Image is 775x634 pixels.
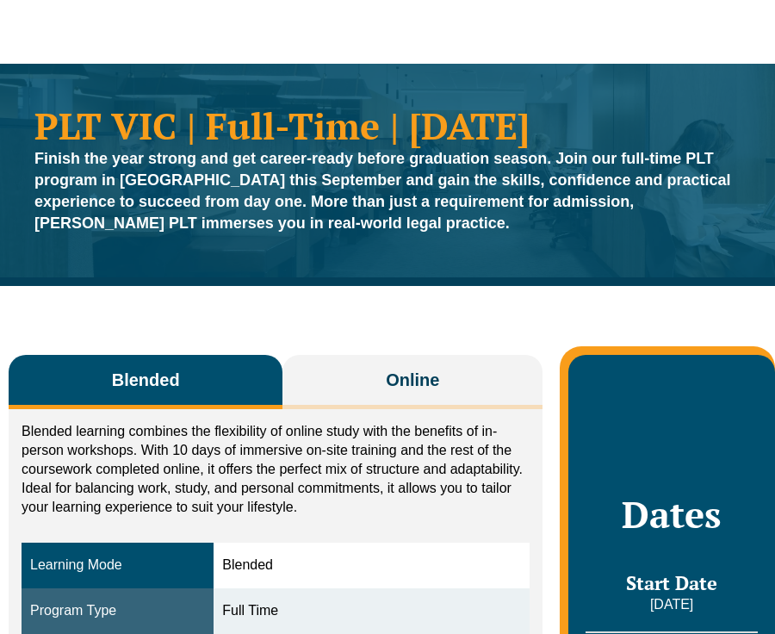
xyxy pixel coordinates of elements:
p: Blended learning combines the flexibility of online study with the benefits of in-person workshop... [22,422,530,517]
h1: PLT VIC | Full-Time | [DATE] [34,107,741,144]
div: Program Type [30,601,205,621]
h2: Dates [586,493,758,536]
div: Full Time [222,601,521,621]
div: Learning Mode [30,556,205,575]
span: Blended [112,368,180,392]
div: Blended [222,556,521,575]
span: Online [386,368,439,392]
span: Start Date [626,570,717,595]
strong: Finish the year strong and get career-ready before graduation season. Join our full-time PLT prog... [34,150,730,232]
p: [DATE] [586,595,758,614]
